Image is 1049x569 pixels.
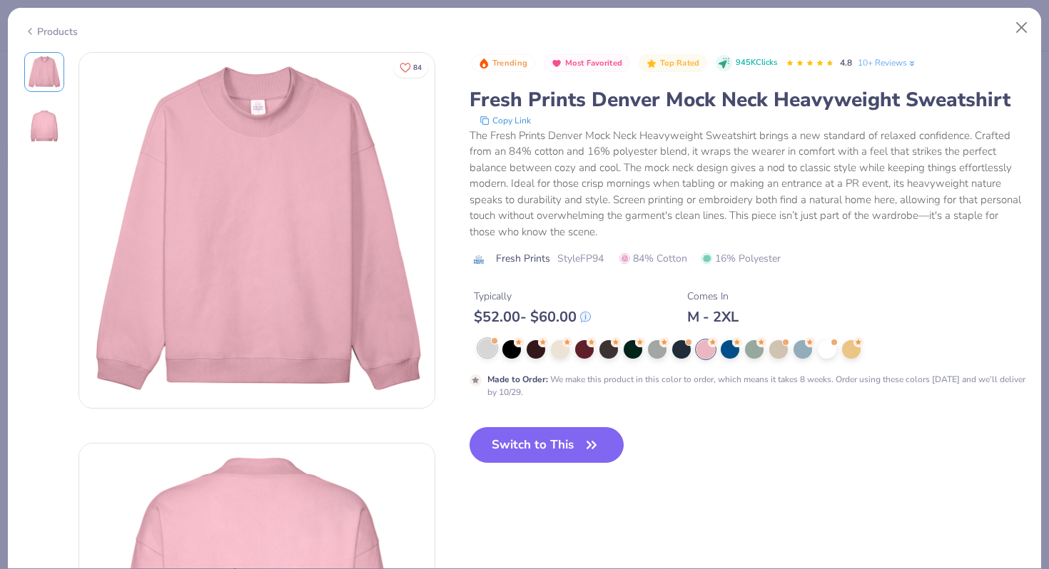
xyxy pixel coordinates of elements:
span: 4.8 [840,57,852,68]
div: The Fresh Prints Denver Mock Neck Heavyweight Sweatshirt brings a new standard of relaxed confide... [470,128,1025,240]
span: 16% Polyester [701,251,781,266]
span: 945K Clicks [736,57,777,69]
span: Style FP94 [557,251,604,266]
img: brand logo [470,254,489,265]
img: Front [79,53,435,408]
button: Badge Button [471,54,535,73]
span: 84 [413,64,422,71]
span: Top Rated [660,59,700,67]
span: Most Favorited [565,59,622,67]
a: 10+ Reviews [858,56,917,69]
img: Front [27,55,61,89]
button: copy to clipboard [475,113,535,128]
div: Typically [474,289,591,304]
button: Switch to This [470,427,624,463]
button: Badge Button [544,54,630,73]
div: Comes In [687,289,739,304]
button: Close [1008,14,1035,41]
img: Back [27,109,61,143]
span: 84% Cotton [619,251,687,266]
span: Trending [492,59,527,67]
span: Fresh Prints [496,251,550,266]
div: M - 2XL [687,308,739,326]
button: Badge Button [639,54,707,73]
div: 4.8 Stars [786,52,834,75]
div: $ 52.00 - $ 60.00 [474,308,591,326]
img: Trending sort [478,58,490,69]
div: Products [24,24,78,39]
strong: Made to Order : [487,374,548,385]
div: We make this product in this color to order, which means it takes 8 weeks. Order using these colo... [487,373,1025,399]
div: Fresh Prints Denver Mock Neck Heavyweight Sweatshirt [470,86,1025,113]
button: Like [393,57,428,78]
img: Most Favorited sort [551,58,562,69]
img: Top Rated sort [646,58,657,69]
